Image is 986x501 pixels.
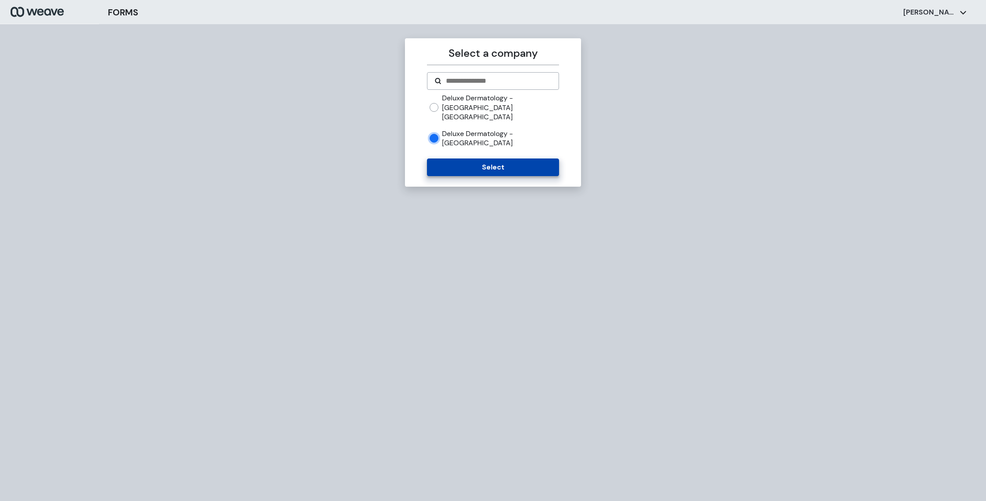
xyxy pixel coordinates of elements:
[903,7,956,17] p: [PERSON_NAME]
[445,76,551,86] input: Search
[427,158,559,176] button: Select
[442,93,559,122] label: Deluxe Dermatology - [GEOGRAPHIC_DATA] [GEOGRAPHIC_DATA]
[427,45,559,61] p: Select a company
[108,6,138,19] h3: FORMS
[442,129,559,148] label: Deluxe Dermatology - [GEOGRAPHIC_DATA]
